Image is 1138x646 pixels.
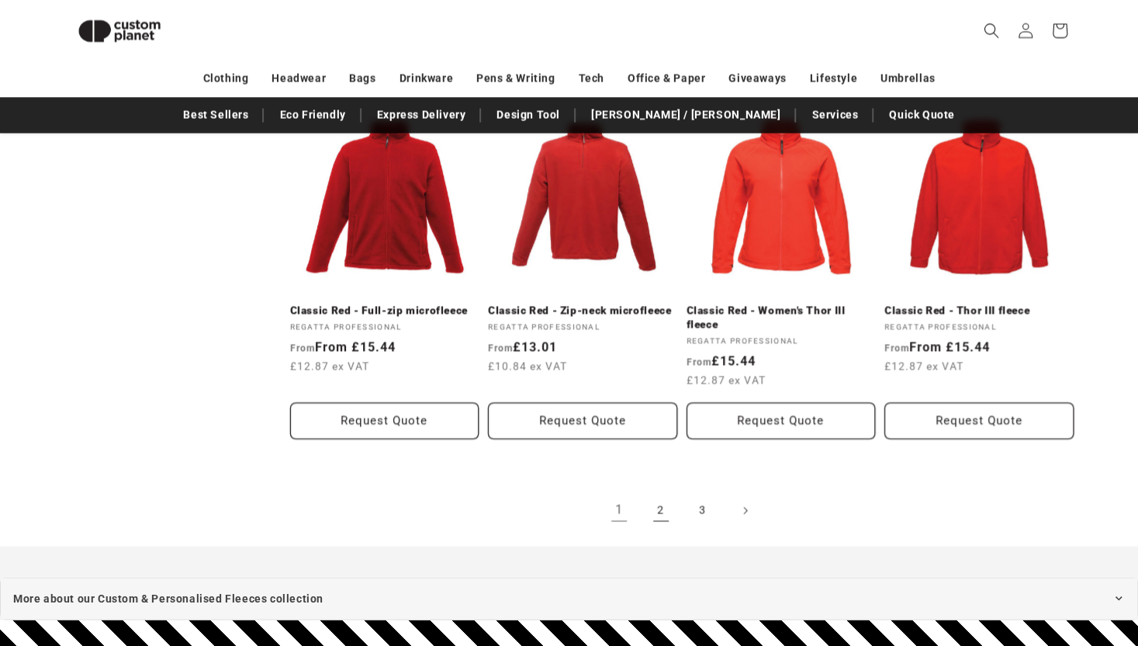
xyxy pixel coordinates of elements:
a: Best Sellers [175,101,256,128]
a: Page 3 [686,493,720,527]
a: Clothing [203,64,249,92]
a: Classic Red - Zip-neck microfleece [488,304,677,318]
a: Lifestyle [810,64,857,92]
a: [PERSON_NAME] / [PERSON_NAME] [583,101,788,128]
a: Classic Red - Women's Thor III fleece [687,304,876,331]
a: Page 2 [644,493,678,527]
span: More about our Custom & Personalised Fleeces collection [13,589,323,608]
img: Custom Planet [65,6,174,55]
summary: Search [974,13,1008,47]
button: Request Quote [884,402,1074,439]
nav: Pagination [290,493,1074,527]
a: Giveaways [728,64,786,92]
a: Services [804,101,866,128]
a: Office & Paper [628,64,705,92]
a: Tech [578,64,604,92]
a: Umbrellas [880,64,935,92]
button: Request Quote [290,402,479,439]
button: Request Quote [687,402,876,439]
a: Drinkware [400,64,453,92]
a: Express Delivery [369,101,474,128]
a: Quick Quote [881,101,963,128]
a: Next page [728,493,762,527]
a: Bags [349,64,375,92]
a: Classic Red - Thor III fleece [884,304,1074,318]
a: Pens & Writing [476,64,555,92]
a: Page 1 [602,493,636,527]
a: Eco Friendly [272,101,353,128]
iframe: Chat Widget [879,478,1138,646]
button: Request Quote [488,402,677,439]
a: Headwear [272,64,326,92]
a: Classic Red - Full-zip microfleece [290,304,479,318]
a: Design Tool [489,101,568,128]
